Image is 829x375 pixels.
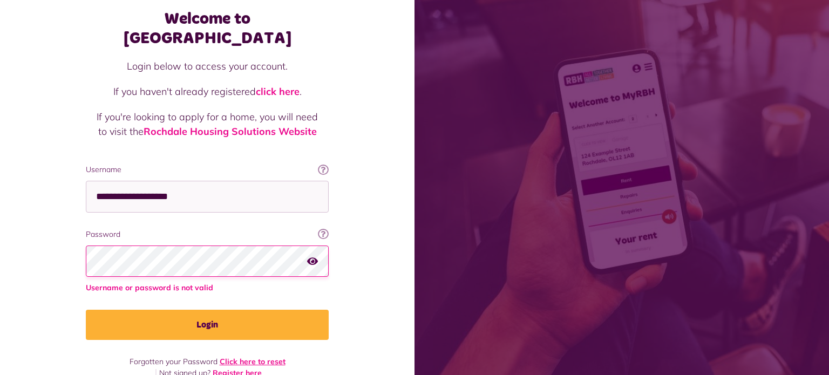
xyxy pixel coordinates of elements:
[86,229,329,240] label: Password
[256,85,300,98] a: click here
[86,282,329,294] span: Username or password is not valid
[220,357,286,366] a: Click here to reset
[144,125,317,138] a: Rochdale Housing Solutions Website
[130,357,218,366] span: Forgotten your Password
[97,59,318,73] p: Login below to access your account.
[86,310,329,340] button: Login
[86,9,329,48] h1: Welcome to [GEOGRAPHIC_DATA]
[86,164,329,175] label: Username
[97,84,318,99] p: If you haven't already registered .
[97,110,318,139] p: If you're looking to apply for a home, you will need to visit the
